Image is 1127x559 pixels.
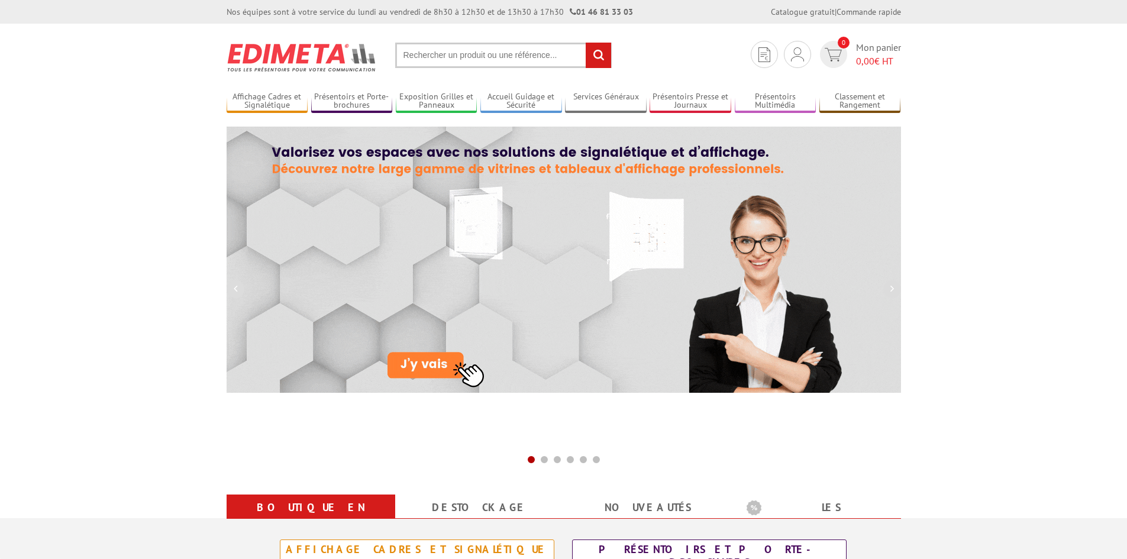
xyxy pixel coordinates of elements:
[586,43,611,68] input: rechercher
[771,7,835,17] a: Catalogue gratuit
[817,41,901,68] a: devis rapide 0 Mon panier 0,00€ HT
[311,92,393,111] a: Présentoirs et Porte-brochures
[747,497,895,521] b: Les promotions
[283,543,551,556] div: Affichage Cadres et Signalétique
[227,35,377,79] img: Présentoir, panneau, stand - Edimeta - PLV, affichage, mobilier bureau, entreprise
[570,7,633,17] strong: 01 46 81 33 03
[856,41,901,68] span: Mon panier
[735,92,816,111] a: Présentoirs Multimédia
[747,497,887,539] a: Les promotions
[227,6,633,18] div: Nos équipes sont à votre service du lundi au vendredi de 8h30 à 12h30 et de 13h30 à 17h30
[227,92,308,111] a: Affichage Cadres et Signalétique
[409,497,550,518] a: Destockage
[825,48,842,62] img: devis rapide
[565,92,647,111] a: Services Généraux
[856,55,874,67] span: 0,00
[771,6,901,18] div: |
[791,47,804,62] img: devis rapide
[650,92,731,111] a: Présentoirs Presse et Journaux
[578,497,718,518] a: nouveautés
[838,37,850,49] span: 0
[480,92,562,111] a: Accueil Guidage et Sécurité
[395,43,612,68] input: Rechercher un produit ou une référence...
[856,54,901,68] span: € HT
[241,497,381,539] a: Boutique en ligne
[396,92,477,111] a: Exposition Grilles et Panneaux
[819,92,901,111] a: Classement et Rangement
[837,7,901,17] a: Commande rapide
[758,47,770,62] img: devis rapide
